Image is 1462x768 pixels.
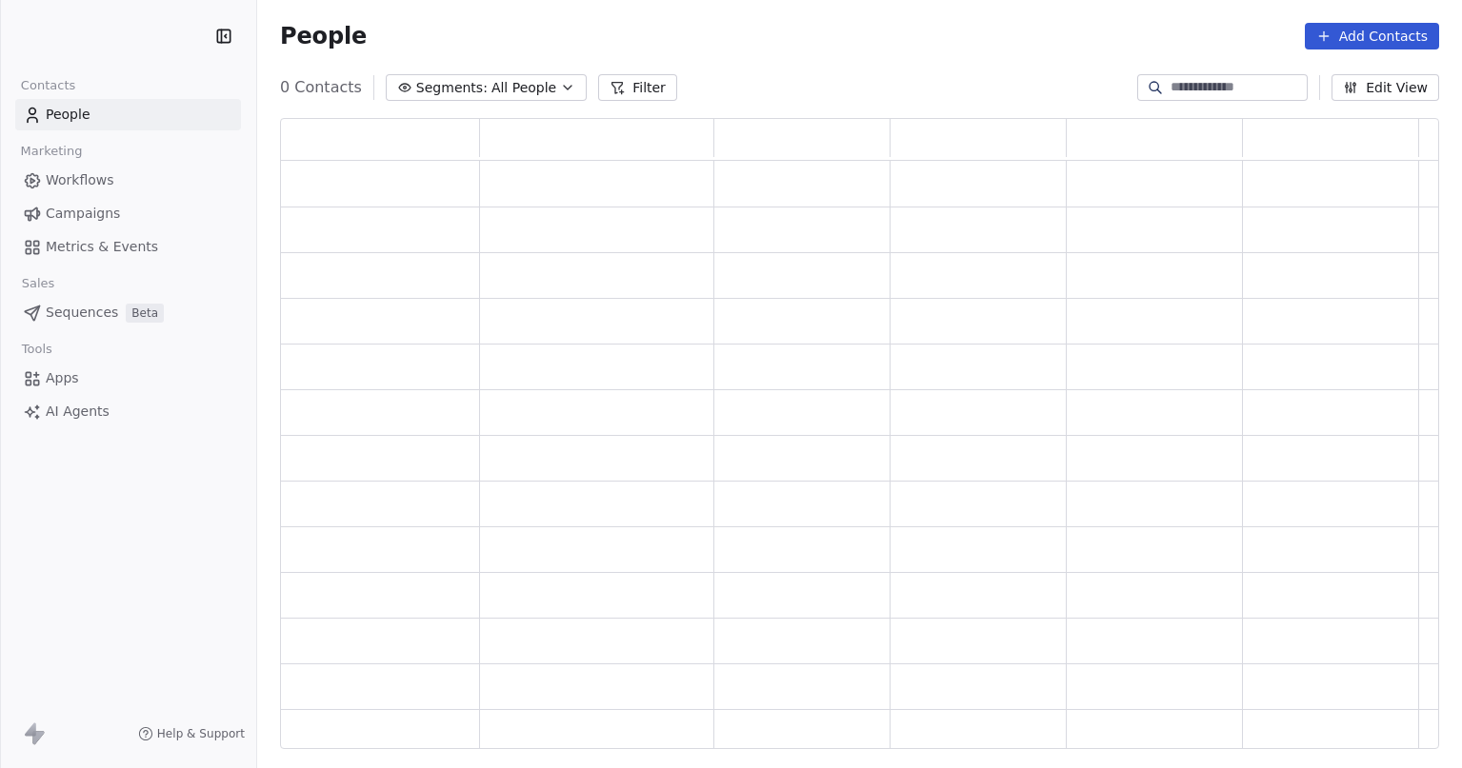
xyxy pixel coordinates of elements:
[46,204,120,224] span: Campaigns
[15,198,241,229] a: Campaigns
[15,297,241,328] a: SequencesBeta
[280,22,367,50] span: People
[12,137,90,166] span: Marketing
[46,237,158,257] span: Metrics & Events
[13,269,63,298] span: Sales
[15,231,241,263] a: Metrics & Events
[46,170,114,190] span: Workflows
[12,71,84,100] span: Contacts
[46,105,90,125] span: People
[46,368,79,388] span: Apps
[15,396,241,427] a: AI Agents
[46,303,118,323] span: Sequences
[1332,74,1439,101] button: Edit View
[13,335,60,364] span: Tools
[46,402,110,422] span: AI Agents
[15,99,241,130] a: People
[598,74,677,101] button: Filter
[126,304,164,323] span: Beta
[15,165,241,196] a: Workflows
[280,76,362,99] span: 0 Contacts
[15,363,241,394] a: Apps
[1305,23,1439,49] button: Add Contacts
[138,726,245,741] a: Help & Support
[491,78,556,98] span: All People
[416,78,488,98] span: Segments:
[157,726,245,741] span: Help & Support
